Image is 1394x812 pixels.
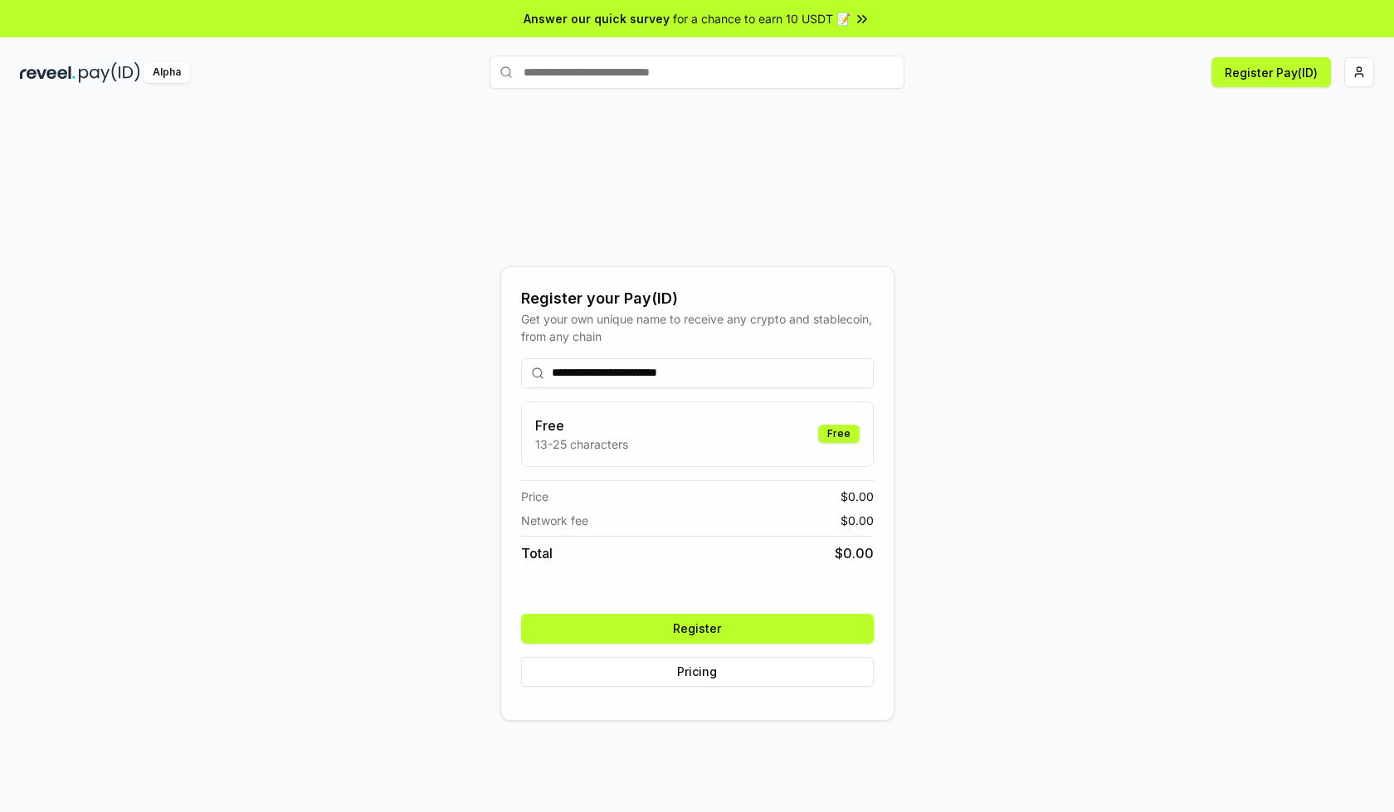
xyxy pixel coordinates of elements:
button: Register [521,614,874,644]
span: Total [521,543,553,563]
p: 13-25 characters [535,435,628,453]
span: $ 0.00 [841,512,874,529]
div: Get your own unique name to receive any crypto and stablecoin, from any chain [521,310,874,345]
button: Pricing [521,657,874,687]
span: $ 0.00 [835,543,874,563]
div: Register your Pay(ID) [521,287,874,310]
div: Alpha [144,62,190,83]
img: reveel_dark [20,62,76,83]
h3: Free [535,416,628,435]
span: $ 0.00 [841,488,874,505]
button: Register Pay(ID) [1211,57,1331,87]
div: Free [818,425,860,443]
span: Network fee [521,512,588,529]
span: for a chance to earn 10 USDT 📝 [673,10,851,27]
span: Price [521,488,548,505]
img: pay_id [79,62,140,83]
span: Answer our quick survey [524,10,670,27]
